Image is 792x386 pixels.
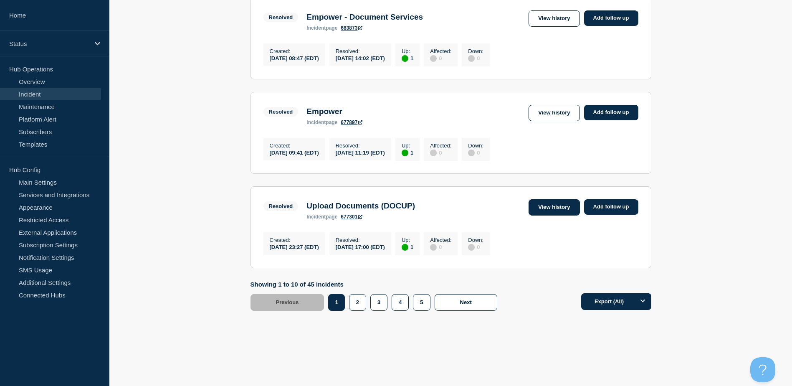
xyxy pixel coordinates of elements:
[306,214,326,220] span: incident
[402,54,413,62] div: 1
[270,48,319,54] p: Created :
[336,48,385,54] p: Resolved :
[430,48,451,54] p: Affected :
[468,142,483,149] p: Down :
[270,54,319,61] div: [DATE] 08:47 (EDT)
[584,105,638,120] a: Add follow up
[402,150,408,156] div: up
[402,149,413,156] div: 1
[306,201,415,211] h3: Upload Documents (DOCUP)
[468,48,483,54] p: Down :
[468,54,483,62] div: 0
[529,10,579,27] a: View history
[430,55,437,62] div: disabled
[336,142,385,149] p: Resolved :
[336,243,385,250] div: [DATE] 17:00 (EDT)
[251,294,324,311] button: Previous
[529,199,579,216] a: View history
[341,25,362,31] a: 683873
[276,299,299,305] span: Previous
[270,237,319,243] p: Created :
[430,237,451,243] p: Affected :
[468,244,475,251] div: disabled
[430,142,451,149] p: Affected :
[306,119,337,125] p: page
[584,199,638,215] a: Add follow up
[750,357,775,382] iframe: Help Scout Beacon - Open
[584,10,638,26] a: Add follow up
[529,105,579,121] a: View history
[460,299,472,305] span: Next
[430,54,451,62] div: 0
[270,243,319,250] div: [DATE] 23:27 (EDT)
[468,149,483,156] div: 0
[341,119,362,125] a: 677897
[306,107,362,116] h3: Empower
[430,244,437,251] div: disabled
[402,244,408,251] div: up
[336,149,385,156] div: [DATE] 11:19 (EDT)
[306,214,337,220] p: page
[402,142,413,149] p: Up :
[635,293,651,310] button: Options
[341,214,362,220] a: 677301
[370,294,387,311] button: 3
[9,40,89,47] p: Status
[263,201,299,211] span: Resolved
[392,294,409,311] button: 4
[336,54,385,61] div: [DATE] 14:02 (EDT)
[306,25,337,31] p: page
[270,142,319,149] p: Created :
[402,48,413,54] p: Up :
[468,55,475,62] div: disabled
[430,150,437,156] div: disabled
[263,13,299,22] span: Resolved
[413,294,430,311] button: 5
[435,294,497,311] button: Next
[581,293,651,310] button: Export (All)
[328,294,344,311] button: 1
[402,237,413,243] p: Up :
[468,243,483,251] div: 0
[263,107,299,117] span: Resolved
[270,149,319,156] div: [DATE] 09:41 (EDT)
[306,119,326,125] span: incident
[251,281,501,288] p: Showing 1 to 10 of 45 incidents
[430,243,451,251] div: 0
[468,150,475,156] div: disabled
[336,237,385,243] p: Resolved :
[306,25,326,31] span: incident
[349,294,366,311] button: 2
[402,55,408,62] div: up
[468,237,483,243] p: Down :
[306,13,423,22] h3: Empower - Document Services
[402,243,413,251] div: 1
[430,149,451,156] div: 0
